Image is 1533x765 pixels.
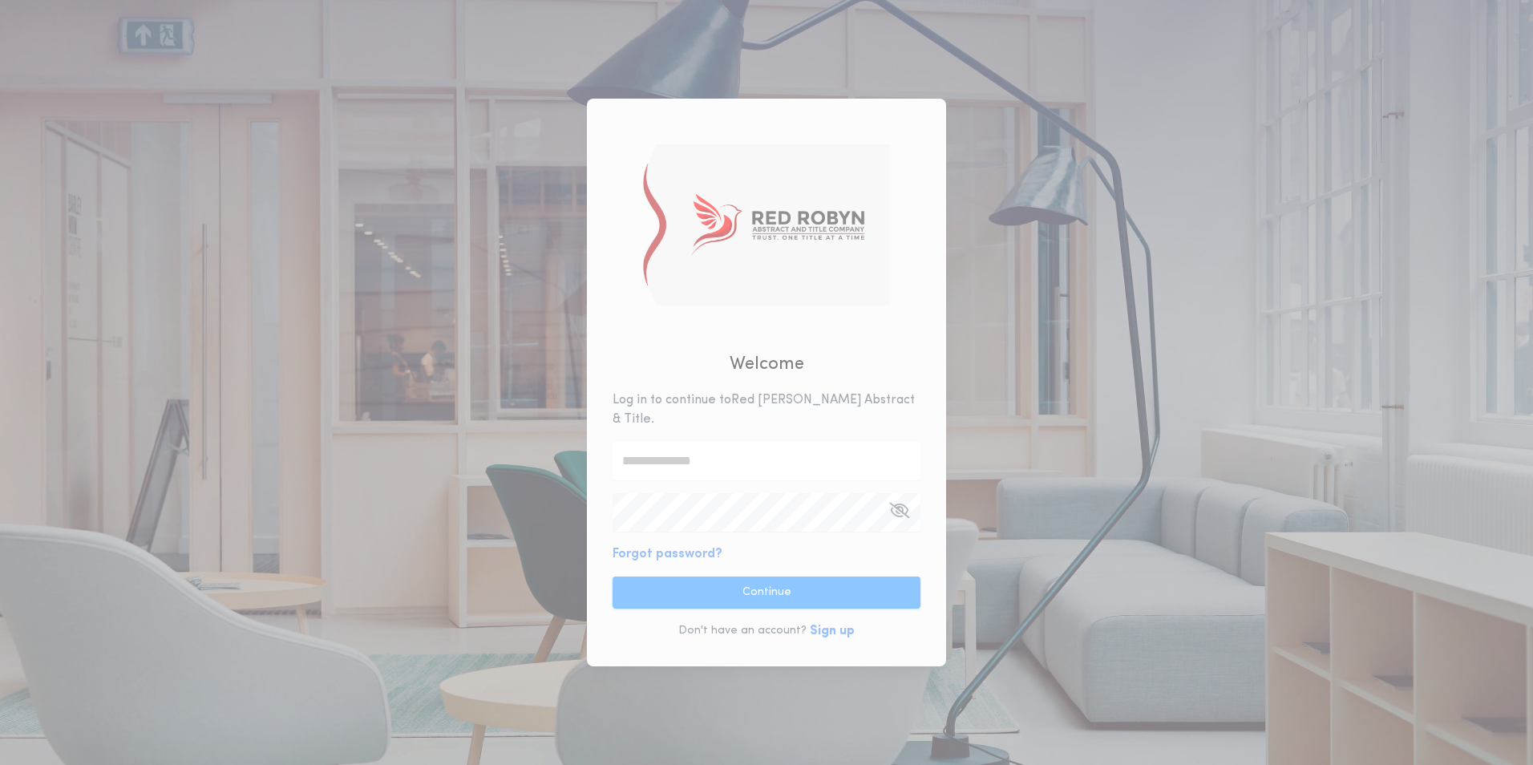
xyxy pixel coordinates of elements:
[810,621,855,641] button: Sign up
[643,144,889,305] img: logo
[613,544,722,564] button: Forgot password?
[613,577,920,609] button: Continue
[730,351,804,378] h2: Welcome
[613,391,920,429] p: Log in to continue to Red [PERSON_NAME] Abstract & Title .
[678,623,807,639] p: Don't have an account?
